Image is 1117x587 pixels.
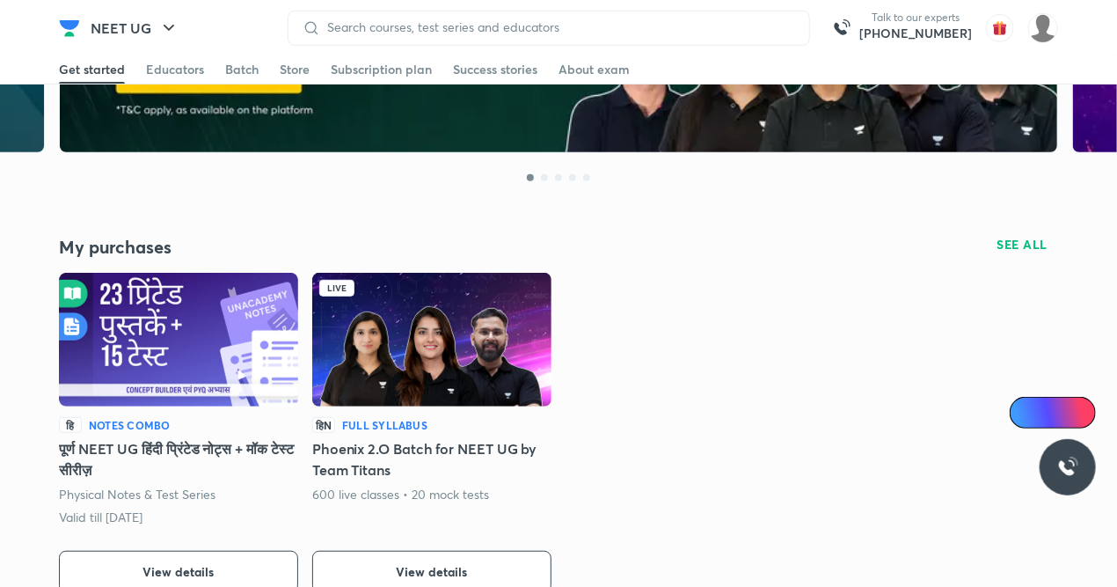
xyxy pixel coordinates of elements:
[1028,13,1058,43] img: L r Panwar
[859,25,972,42] a: [PHONE_NUMBER]
[280,55,310,84] a: Store
[987,231,1059,259] button: SEE ALL
[312,438,551,481] h5: Phoenix 2.O Batch for NEET UG by Team Titans
[59,236,558,259] h4: My purchases
[986,14,1014,42] img: avatar
[312,273,551,407] img: Batch Thumbnail
[1010,397,1096,429] a: Ai Doubts
[59,18,80,39] img: Company Logo
[59,417,82,433] p: हि
[558,61,630,78] div: About exam
[824,11,859,46] img: call-us
[89,417,171,433] h6: Notes Combo
[312,486,490,503] p: 600 live classes • 20 mock tests
[59,509,142,526] p: Valid till [DATE]
[143,563,215,581] span: View details
[59,486,216,503] p: Physical Notes & Test Series
[59,61,125,78] div: Get started
[280,61,310,78] div: Store
[397,563,468,581] span: View details
[331,61,432,78] div: Subscription plan
[312,417,335,433] p: हिN
[331,55,432,84] a: Subscription plan
[146,61,204,78] div: Educators
[80,11,190,46] button: NEET UG
[453,61,537,78] div: Success stories
[146,55,204,84] a: Educators
[1020,406,1034,420] img: Icon
[59,438,298,481] h5: पूर्ण NEET UG हिंदी प्रिंटेड नोट्स + मॉक टेस्ट सीरीज़
[859,11,972,25] p: Talk to our experts
[453,55,537,84] a: Success stories
[59,273,298,407] img: Batch Thumbnail
[320,20,795,34] input: Search courses, test series and educators
[319,280,354,297] div: Live
[59,55,125,84] a: Get started
[225,55,259,84] a: Batch
[342,417,427,433] h6: Full Syllabus
[1057,457,1078,478] img: ttu
[1039,406,1085,420] span: Ai Doubts
[997,238,1048,251] span: SEE ALL
[558,55,630,84] a: About exam
[225,61,259,78] div: Batch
